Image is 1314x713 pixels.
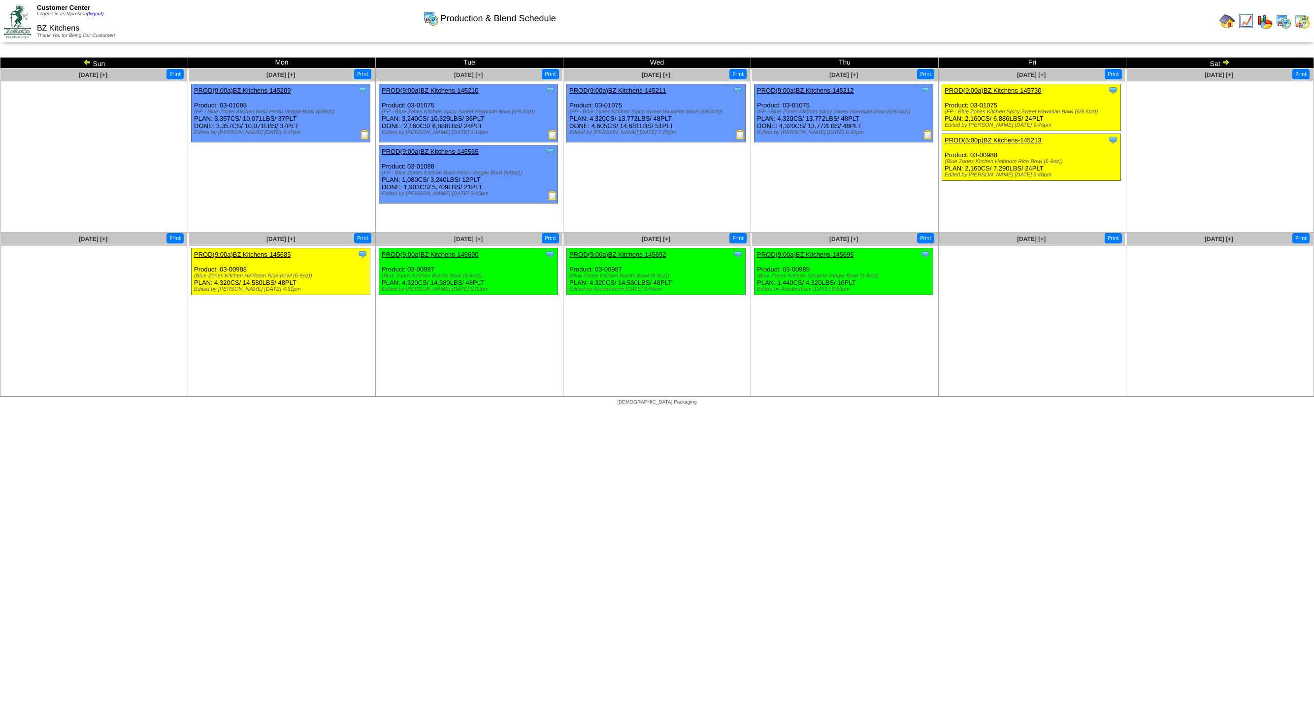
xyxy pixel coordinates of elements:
div: Product: 03-00987 PLAN: 4,320CS / 14,580LBS / 48PLT [567,248,746,295]
div: (FP - Blue Zones Kitchen Spicy Sweet Hawaiian Bowl (6/8.5oz)) [945,109,1120,115]
img: arrowleft.gif [83,58,91,66]
a: PROD(9:00a)BZ Kitchens-145211 [569,87,666,94]
img: ZoRoCo_Logo(Green%26Foil)%20jpg.webp [4,4,31,37]
span: [DATE] [+] [266,71,295,78]
div: Product: 03-00988 PLAN: 2,160CS / 7,290LBS / 24PLT [942,134,1121,181]
a: PROD(9:00a)BZ Kitchens-145692 [569,251,666,258]
div: Product: 03-00989 PLAN: 1,440CS / 4,320LBS / 16PLT [755,248,933,295]
img: Production Report [548,130,558,139]
img: calendarprod.gif [1276,13,1291,29]
span: [DATE] [+] [454,71,483,78]
td: Mon [188,58,376,68]
a: [DATE] [+] [266,236,295,242]
img: Production Report [735,130,745,139]
a: [DATE] [+] [642,71,670,78]
div: Edited by [PERSON_NAME] [DATE] 9:02pm [382,286,558,292]
td: Thu [751,58,939,68]
div: Edited by Acederstrom [DATE] 9:06pm [757,286,933,292]
a: [DATE] [+] [79,236,107,242]
div: Product: 03-01088 PLAN: 1,080CS / 3,240LBS / 12PLT DONE: 1,903CS / 5,709LBS / 21PLT [379,145,558,204]
span: Thank You for Being Our Customer! [37,33,115,38]
div: (FP - Blue Zones Kitchen Spicy Sweet Hawaiian Bowl (6/8.5oz)) [569,109,745,115]
div: Product: 03-01075 PLAN: 4,320CS / 13,772LBS / 48PLT DONE: 4,605CS / 14,681LBS / 51PLT [567,84,746,142]
a: [DATE] [+] [1205,236,1233,242]
div: Edited by [PERSON_NAME] [DATE] 6:42pm [757,130,933,136]
div: Edited by [PERSON_NAME] [DATE] 4:31pm [194,286,370,292]
img: Production Report [360,130,370,139]
img: graph.gif [1257,13,1273,29]
a: [DATE] [+] [642,236,670,242]
span: Logged in as Mpreston [37,11,104,17]
div: Edited by [PERSON_NAME] [DATE] 9:48pm [945,172,1120,178]
img: Tooltip [358,249,367,259]
img: home.gif [1219,13,1235,29]
div: Edited by [PERSON_NAME] [DATE] 3:45pm [382,191,558,197]
td: Sun [0,58,188,68]
a: PROD(9:00a)BZ Kitchens-145212 [757,87,854,94]
div: (Blue Zones Kitchen Burrito Bowl (6-9oz)) [382,273,558,279]
a: [DATE] [+] [79,71,107,78]
img: Tooltip [733,85,743,95]
a: PROD(9:00a)BZ Kitchens-145690 [382,251,479,258]
img: Tooltip [1108,85,1118,95]
img: Tooltip [920,249,930,259]
a: PROD(9:00a)BZ Kitchens-145210 [382,87,479,94]
a: PROD(9:00a)BZ Kitchens-145730 [945,87,1042,94]
div: (Blue Zones Kitchen Heirloom Rice Bowl (6-9oz)) [945,159,1120,165]
button: Print [1292,233,1310,243]
img: Tooltip [358,85,367,95]
button: Print [166,69,184,79]
button: Print [729,69,747,79]
button: Print [917,69,934,79]
button: Print [1292,69,1310,79]
span: BZ Kitchens [37,24,79,33]
img: Tooltip [1108,135,1118,145]
td: Tue [376,58,563,68]
div: Edited by [PERSON_NAME] [DATE] 9:45pm [945,122,1120,128]
td: Fri [939,58,1126,68]
img: calendarprod.gif [423,10,439,26]
img: Production Report [548,191,558,201]
button: Print [1105,69,1122,79]
div: Product: 03-01088 PLAN: 3,357CS / 10,071LBS / 37PLT DONE: 3,357CS / 10,071LBS / 37PLT [192,84,370,142]
div: Product: 03-00988 PLAN: 4,320CS / 14,580LBS / 48PLT [192,248,370,295]
a: PROD(5:00p)BZ Kitchens-145213 [945,136,1042,144]
div: (FP - Blue Zones Kitchen Basil Pesto Veggie Bowl (6/8oz)) [382,170,558,176]
div: (Blue Zones Kitchen Heirloom Rice Bowl (6-9oz)) [194,273,370,279]
a: [DATE] [+] [829,71,858,78]
img: Tooltip [545,249,555,259]
img: Tooltip [545,146,555,156]
span: Production & Blend Schedule [440,13,556,24]
button: Print [542,69,559,79]
img: Tooltip [733,249,743,259]
a: PROD(9:00a)BZ Kitchens-145695 [757,251,854,258]
a: [DATE] [+] [1017,71,1046,78]
button: Print [354,69,371,79]
a: [DATE] [+] [454,236,483,242]
button: Print [729,233,747,243]
div: Edited by Acederstrom [DATE] 9:04pm [569,286,745,292]
a: (logout) [87,11,104,17]
span: [DATE] [+] [1205,71,1233,78]
div: (FP - Blue Zones Kitchen Spicy Sweet Hawaiian Bowl (6/8.5oz)) [757,109,933,115]
a: [DATE] [+] [829,236,858,242]
div: (FP - Blue Zones Kitchen Basil Pesto Veggie Bowl (6/8oz)) [194,109,370,115]
a: PROD(9:00a)BZ Kitchens-145565 [382,148,479,155]
img: calendarinout.gif [1294,13,1310,29]
a: [DATE] [+] [1017,236,1046,242]
button: Print [542,233,559,243]
img: line_graph.gif [1238,13,1254,29]
div: Product: 03-01075 PLAN: 2,160CS / 6,886LBS / 24PLT [942,84,1121,131]
a: PROD(9:00a)BZ Kitchens-145685 [194,251,291,258]
img: arrowright.gif [1222,58,1230,66]
img: Tooltip [920,85,930,95]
